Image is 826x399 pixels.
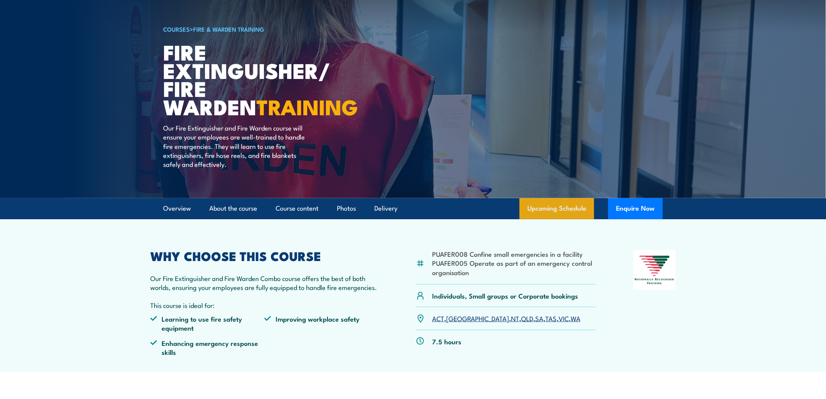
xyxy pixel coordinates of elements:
[432,291,578,300] p: Individuals, Small groups or Corporate bookings
[150,338,264,357] li: Enhancing emergency response skills
[264,314,378,333] li: Improving workplace safety
[511,313,519,323] a: NT
[571,313,580,323] a: WA
[520,198,594,219] a: Upcoming Schedule
[432,314,580,323] p: , , , , , , ,
[209,198,257,219] a: About the course
[446,313,509,323] a: [GEOGRAPHIC_DATA]
[374,198,397,219] a: Delivery
[163,24,356,34] h6: >
[276,198,319,219] a: Course content
[193,25,264,33] a: Fire & Warden Training
[432,249,596,258] li: PUAFER008 Confine small emergencies in a facility
[150,314,264,333] li: Learning to use fire safety equipment
[545,313,557,323] a: TAS
[432,337,461,346] p: 7.5 hours
[163,43,356,116] h1: Fire Extinguisher/ Fire Warden
[608,198,663,219] button: Enquire Now
[163,198,191,219] a: Overview
[432,313,444,323] a: ACT
[163,123,306,169] p: Our Fire Extinguisher and Fire Warden course will ensure your employees are well-trained to handl...
[634,250,676,290] img: Nationally Recognised Training logo.
[559,313,569,323] a: VIC
[432,258,596,277] li: PUAFER005 Operate as part of an emergency control organisation
[163,25,190,33] a: COURSES
[535,313,543,323] a: SA
[150,250,378,261] h2: WHY CHOOSE THIS COURSE
[150,301,378,310] p: This course is ideal for:
[256,90,358,122] strong: TRAINING
[150,274,378,292] p: Our Fire Extinguisher and Fire Warden Combo course offers the best of both worlds, ensuring your ...
[521,313,533,323] a: QLD
[337,198,356,219] a: Photos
